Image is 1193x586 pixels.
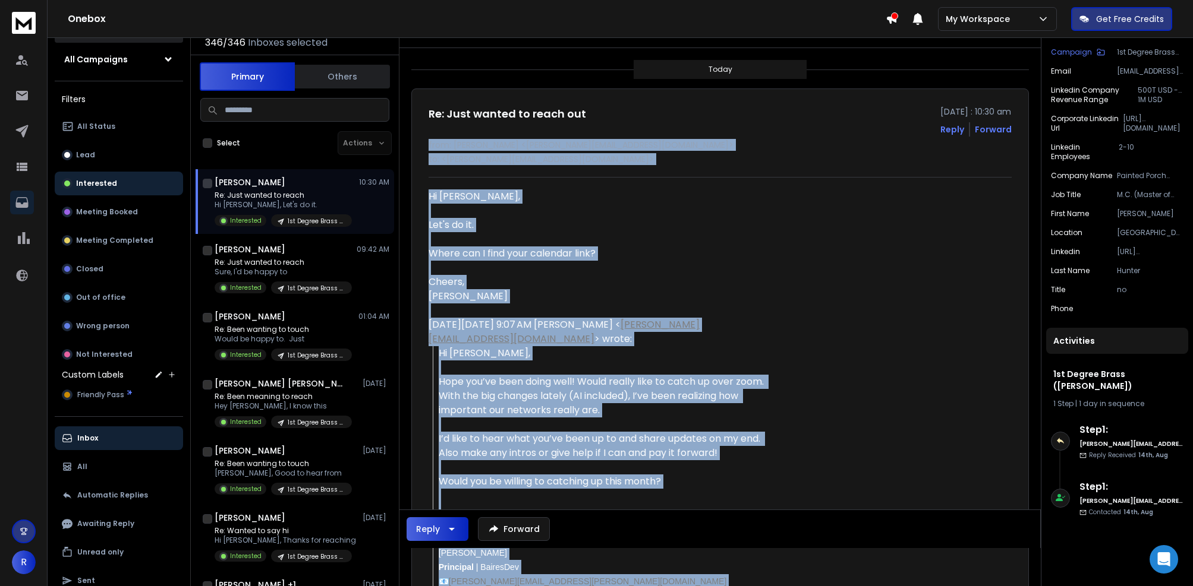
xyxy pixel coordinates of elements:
h1: [PERSON_NAME] [215,512,285,524]
p: to: <[PERSON_NAME][EMAIL_ADDRESS][DOMAIN_NAME]> [429,153,1012,165]
p: 1st Degree Brass ([PERSON_NAME]) [288,217,345,226]
button: Meeting Booked [55,200,183,224]
p: Re: Just wanted to reach [215,191,352,200]
p: Sure, I'd be happy to [215,267,352,277]
p: Today [709,65,732,74]
p: [DATE] : 10:30 am [940,106,1012,118]
p: Interested [230,350,262,359]
p: Re: Been meaning to reach [215,392,352,401]
p: [GEOGRAPHIC_DATA], [US_STATE], [GEOGRAPHIC_DATA] [1117,228,1183,237]
p: Unread only [77,547,124,557]
p: 10:30 AM [359,178,389,187]
div: Hi [PERSON_NAME], [429,189,776,303]
h3: Custom Labels [62,369,124,381]
div: Where can I find your calendar link? [429,246,776,261]
p: 1st Degree Brass ([PERSON_NAME]) [288,552,345,561]
p: Email [1051,66,1071,76]
p: job title [1051,190,1081,199]
label: Select [217,138,240,148]
p: Get Free Credits [1096,13,1164,25]
p: 09:42 AM [357,245,389,254]
p: Inbox [77,433,98,443]
p: Interested [230,417,262,426]
button: Primary [200,62,295,91]
p: Phone [1051,304,1073,313]
p: linkedin employees [1051,142,1119,161]
h3: Filters [55,91,183,107]
div: Forward [975,123,1012,135]
button: Forward [478,517,550,541]
button: Get Free Credits [1071,7,1172,31]
img: logo [12,12,36,34]
p: Re: Wanted to say hi [215,526,356,536]
p: Lead [76,150,95,160]
a: [PERSON_NAME][EMAIL_ADDRESS][DOMAIN_NAME] [429,318,700,346]
span: [PERSON_NAME] [439,548,507,558]
span: 346 / 346 [205,36,245,50]
p: Hi [PERSON_NAME], Thanks for reaching [215,536,356,545]
div: [DATE][DATE] 9:07 AM [PERSON_NAME] < > wrote: [429,318,776,346]
span: Friendly Pass [77,390,124,400]
button: Wrong person [55,314,183,338]
button: R [12,550,36,574]
p: Closed [76,264,103,274]
button: Friendly Pass [55,383,183,407]
p: Interested [230,216,262,225]
p: Meeting Booked [76,207,138,217]
p: My Workspace [946,13,1015,25]
p: linkedin company revenue range [1051,85,1138,104]
button: Lead [55,143,183,167]
button: Automatic Replies [55,483,183,507]
p: 1st Degree Brass ([PERSON_NAME]) [288,351,345,360]
p: 1st Degree Brass ([PERSON_NAME]) [288,418,345,427]
p: Sent [77,576,95,585]
h1: [PERSON_NAME] [PERSON_NAME] [215,378,345,389]
p: Meeting Completed [76,236,153,245]
span: 1 Step [1053,398,1074,408]
p: Re: Been wanting to touch [215,459,352,468]
p: Interested [76,179,117,188]
div: Would you be willing to catching up this month? [439,474,776,503]
p: 01:04 AM [358,312,389,321]
p: location [1051,228,1082,237]
button: Reply [940,123,964,135]
span: 1 day in sequence [1079,398,1144,408]
p: M.C. (Master of Communication) [1117,190,1183,199]
p: 2-10 [1119,142,1183,161]
button: Inbox [55,426,183,450]
span: 14th, Aug [1123,508,1153,517]
button: Reply [407,517,468,541]
p: Re: Been wanting to touch [215,325,352,334]
h1: [PERSON_NAME] [215,311,285,322]
button: Awaiting Reply [55,512,183,536]
p: [PERSON_NAME], Good to hear from [215,468,352,478]
p: Interested [230,283,262,292]
p: Last Name [1051,266,1090,275]
p: Hunter [1117,266,1183,275]
div: Open Intercom Messenger [1150,545,1178,574]
p: [PERSON_NAME] [1117,209,1183,218]
p: from: [PERSON_NAME] <[PERSON_NAME][EMAIL_ADDRESS][DOMAIN_NAME]> [429,139,1012,151]
button: Closed [55,257,183,281]
span: 📧 [439,577,449,586]
button: Meeting Completed [55,229,183,252]
p: Interested [230,484,262,493]
button: Out of office [55,286,183,309]
p: All [77,462,87,471]
p: Out of office [76,293,125,302]
span: 14th, Aug [1138,451,1168,460]
h6: Step 1 : [1079,423,1183,437]
p: All Status [77,122,115,131]
h1: All Campaigns [64,53,128,65]
button: All Campaigns [55,47,183,71]
p: Company Name [1051,171,1112,180]
p: 1st Degree Brass ([PERSON_NAME]) [1117,47,1183,57]
p: Not Interested [76,350,133,359]
h6: [PERSON_NAME][EMAIL_ADDRESS][DOMAIN_NAME] [1079,439,1183,448]
strong: Principal [439,562,474,572]
p: [URL][DOMAIN_NAME] [1117,247,1183,256]
h1: Re: Just wanted to reach out [429,106,586,122]
p: Campaign [1051,47,1092,57]
p: First Name [1051,209,1089,218]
